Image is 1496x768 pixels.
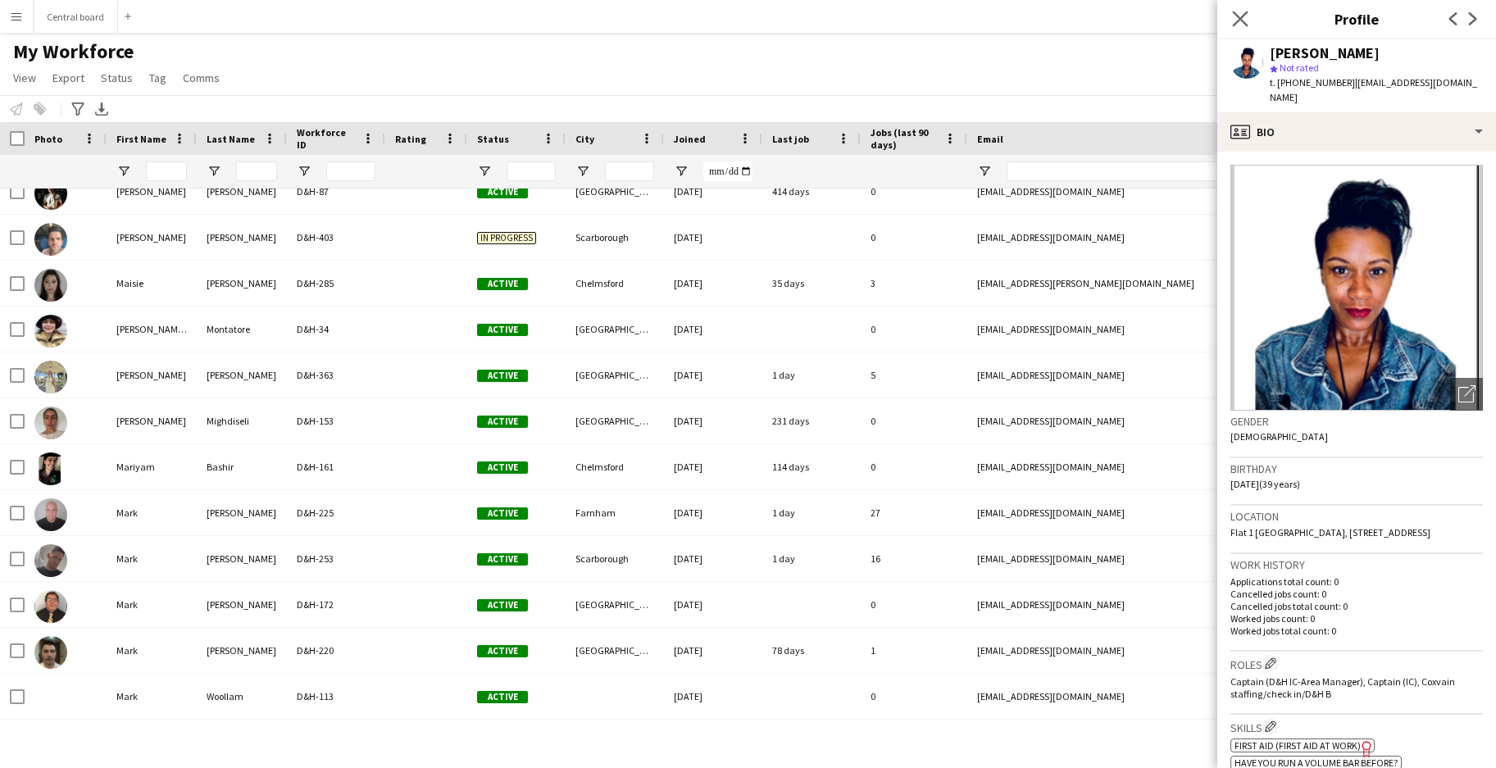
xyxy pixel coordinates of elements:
img: Mark Beckett [34,498,67,531]
div: [GEOGRAPHIC_DATA], [GEOGRAPHIC_DATA] [566,398,664,443]
h3: Gender [1230,414,1483,429]
div: [EMAIL_ADDRESS][DOMAIN_NAME] [967,720,1295,765]
div: [DATE] [664,261,762,306]
h3: Work history [1230,557,1483,572]
div: 0 [861,307,967,352]
div: [EMAIL_ADDRESS][DOMAIN_NAME] [967,674,1295,719]
span: [DEMOGRAPHIC_DATA] [1230,430,1328,443]
div: [EMAIL_ADDRESS][DOMAIN_NAME] [967,215,1295,260]
div: [DATE] [664,352,762,398]
div: 78 days [762,628,861,673]
div: D&H-253 [287,536,385,581]
span: Status [101,70,133,85]
div: 0 [861,674,967,719]
input: Email Filter Input [1007,161,1285,181]
div: Woollam [197,674,287,719]
div: [PERSON_NAME] [107,215,197,260]
div: Bio [1217,112,1496,152]
button: Open Filter Menu [575,164,590,179]
span: In progress [477,232,536,244]
span: Tag [149,70,166,85]
a: Export [46,67,91,89]
img: Mark Weller [34,590,67,623]
span: Captain (D&H IC-Area Manager), Captain (IC), Coxvain staffing/check in/D&H B [1230,675,1455,700]
img: Mark Williams [34,636,67,669]
button: Open Filter Menu [207,164,221,179]
a: View [7,67,43,89]
span: Active [477,278,528,290]
span: City [575,133,594,145]
div: Mark [107,490,197,535]
div: Montatore [197,307,287,352]
span: Flat 1 [GEOGRAPHIC_DATA], [STREET_ADDRESS] [1230,526,1430,539]
div: 0 [861,169,967,214]
h3: Skills [1230,718,1483,735]
h3: Birthday [1230,461,1483,476]
span: Active [477,645,528,657]
div: Chelmsford [566,261,664,306]
span: Joined [674,133,706,145]
div: [GEOGRAPHIC_DATA] [566,169,664,214]
div: 1 day [762,490,861,535]
input: First Name Filter Input [146,161,187,181]
div: Mark [107,628,197,673]
div: D&H-220 [287,628,385,673]
p: Applications total count: 0 [1230,575,1483,588]
div: D&H-225 [287,490,385,535]
div: [EMAIL_ADDRESS][DOMAIN_NAME] [967,582,1295,627]
div: [PERSON_NAME] [197,720,287,765]
div: 5 [861,352,967,398]
span: View [13,70,36,85]
h3: Location [1230,509,1483,524]
span: Comms [183,70,220,85]
span: Active [477,507,528,520]
span: Not rated [1280,61,1319,74]
span: Active [477,691,528,703]
div: [EMAIL_ADDRESS][DOMAIN_NAME] [967,169,1295,214]
span: Rating [395,133,426,145]
div: Maisie [107,261,197,306]
img: Lyndon Evans [34,223,67,256]
span: Status [477,133,509,145]
div: D&H-43 [287,720,385,765]
a: Status [94,67,139,89]
button: Open Filter Menu [477,164,492,179]
span: Photo [34,133,62,145]
div: 16 [861,536,967,581]
div: D&H-172 [287,582,385,627]
div: 0 [861,720,967,765]
span: Active [477,324,528,336]
img: Mark Pickard [34,544,67,577]
div: Mark [107,674,197,719]
h3: Profile [1217,8,1496,30]
div: Mark [107,536,197,581]
div: [PERSON_NAME] [197,490,287,535]
div: [EMAIL_ADDRESS][DOMAIN_NAME] [967,444,1295,489]
div: Bashir [197,444,287,489]
span: Export [52,70,84,85]
div: [DATE] [664,490,762,535]
span: First Name [116,133,166,145]
div: [DATE] [664,398,762,443]
div: [DATE] [664,444,762,489]
div: [PERSON_NAME] [PERSON_NAME] [107,307,197,352]
div: [DATE] [664,307,762,352]
input: Workforce ID Filter Input [326,161,375,181]
span: My Workforce [13,39,134,64]
div: 0 [861,582,967,627]
div: [EMAIL_ADDRESS][PERSON_NAME][DOMAIN_NAME] [967,261,1295,306]
div: D&H-34 [287,307,385,352]
div: [PERSON_NAME] [197,169,287,214]
p: Worked jobs total count: 0 [1230,625,1483,637]
button: Open Filter Menu [977,164,992,179]
div: [DATE] [664,169,762,214]
div: [GEOGRAPHIC_DATA] [566,352,664,398]
button: Open Filter Menu [297,164,311,179]
div: [EMAIL_ADDRESS][DOMAIN_NAME] [967,398,1295,443]
span: Email [977,133,1003,145]
div: Mighdiseli [197,398,287,443]
div: D&H-113 [287,674,385,719]
div: [DATE] [664,582,762,627]
img: Maria Freitas [34,361,67,393]
div: 114 days [762,444,861,489]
